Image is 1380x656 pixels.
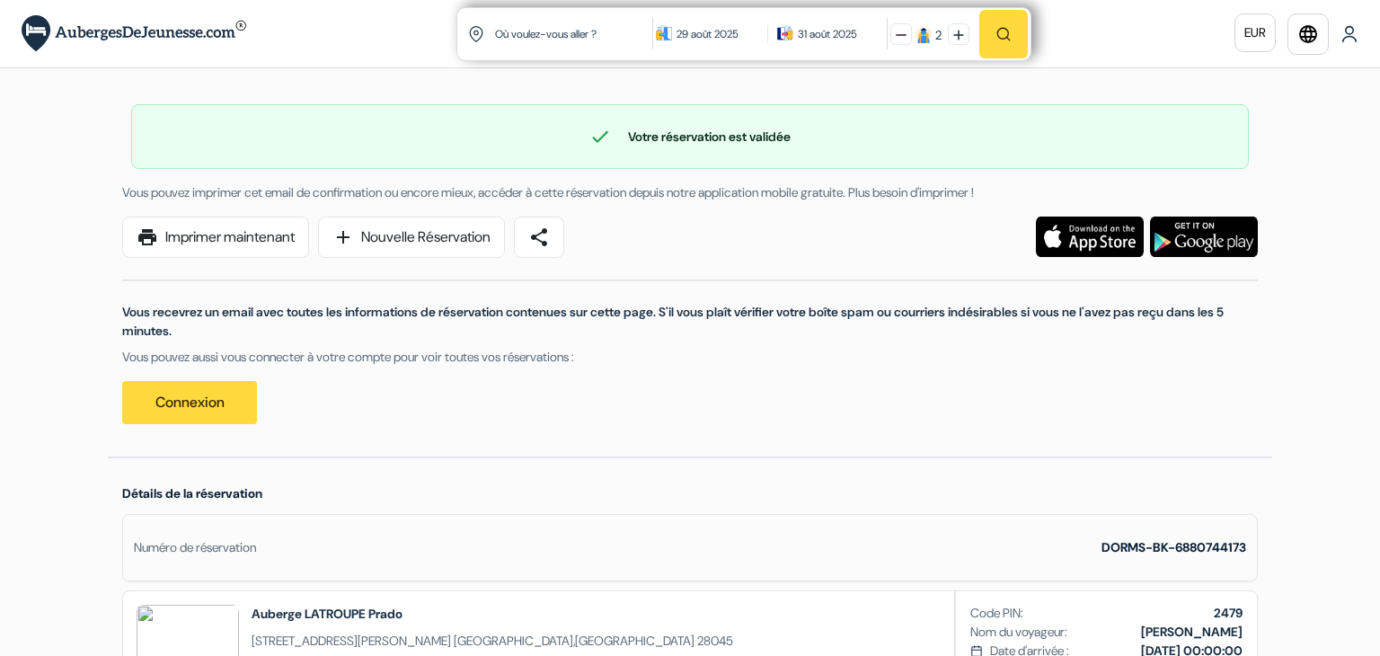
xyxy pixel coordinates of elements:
img: location icon [468,26,484,42]
img: AubergesDeJeunesse.com [22,15,246,52]
div: 31 août 2025 [798,25,857,43]
img: plus [953,30,964,40]
a: addNouvelle Réservation [318,217,505,258]
img: Téléchargez l'application gratuite [1036,217,1144,257]
a: EUR [1234,13,1276,52]
p: Vous recevrez un email avec toutes les informations de réservation contenues sur cette page. S'il... [122,303,1258,341]
span: Vous pouvez imprimer cet email de confirmation ou encore mieux, accéder à cette réservation depui... [122,184,974,200]
img: minus [896,30,907,40]
img: Téléchargez l'application gratuite [1150,217,1258,257]
span: Code PIN: [970,604,1023,623]
img: User Icon [1340,25,1358,43]
span: [GEOGRAPHIC_DATA] [575,633,694,649]
span: share [528,226,550,248]
a: share [514,217,564,258]
strong: DORMS-BK-6880744173 [1101,539,1246,555]
h2: Auberge LATROUPE Prado [252,605,733,623]
div: Numéro de réservation [134,538,256,557]
input: Ville, université ou logement [493,12,656,56]
img: calendarIcon icon [777,25,793,41]
div: 2 [935,26,942,45]
span: [STREET_ADDRESS][PERSON_NAME] [252,633,451,649]
span: 28045 [697,633,733,649]
div: 29 août 2025 [677,25,758,43]
span: add [332,226,354,248]
img: calendarIcon icon [656,25,672,41]
span: Détails de la réservation [122,485,262,501]
b: 2479 [1214,605,1243,621]
img: guest icon [916,27,932,43]
a: language [1287,13,1329,55]
a: Connexion [122,381,257,424]
b: [PERSON_NAME] [1141,624,1243,640]
div: Votre réservation est validée [132,126,1248,147]
span: , [252,632,733,651]
p: Vous pouvez aussi vous connecter à votre compte pour voir toutes vos réservations : [122,348,1258,367]
span: [GEOGRAPHIC_DATA] [454,633,573,649]
span: check [589,126,611,147]
span: print [137,226,158,248]
span: Nom du voyageur: [970,623,1067,642]
i: language [1297,23,1319,45]
a: printImprimer maintenant [122,217,309,258]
